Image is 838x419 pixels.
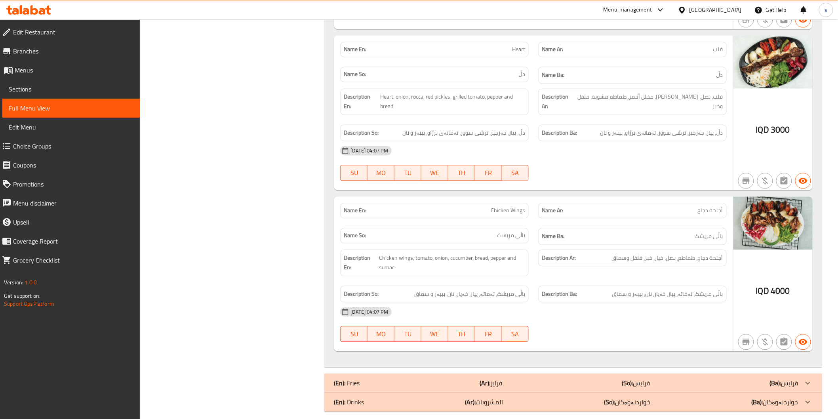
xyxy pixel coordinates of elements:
[324,393,822,412] div: (En): Drinks(Ar):المشروبات(So):خواردنەوەکان(Ba):خواردنەوەکان
[421,326,448,342] button: WE
[344,329,364,340] span: SU
[448,165,475,181] button: TH
[542,128,577,138] strong: Description Ba:
[344,289,379,299] strong: Description So:
[340,165,368,181] button: SU
[344,70,366,79] strong: Name So:
[542,92,574,112] strong: Description Ar:
[4,291,40,301] span: Get support on:
[425,168,445,179] span: WE
[757,12,773,28] button: Purchased item
[756,284,769,299] span: IQD
[770,377,781,389] b: (Ba):
[795,173,811,189] button: Available
[465,396,476,408] b: (Ar):
[340,326,368,342] button: SU
[2,80,140,99] a: Sections
[425,329,445,340] span: WE
[776,12,792,28] button: Not has choices
[13,255,133,265] span: Grocery Checklist
[13,46,133,56] span: Branches
[371,168,391,179] span: MO
[475,165,502,181] button: FR
[380,92,525,112] span: Heart, onion, rocca, red pickles, grilled tomato, pepper and bread
[334,396,345,408] b: (En):
[604,5,652,15] div: Menu-management
[575,92,723,112] span: قلب، بصل، جرجير، مخلل أحمر، طماطم مشوية، فلفل وخبز
[752,398,798,407] p: خواردنەوەکان
[542,46,563,54] strong: Name Ar:
[505,168,526,179] span: SA
[334,379,360,388] p: Fries
[604,398,651,407] p: خواردنەوەکان
[612,253,723,263] span: أجنحة دجاج، طماطم، بصل، خيار، خبز، فلفل وسماق
[622,377,633,389] b: (So):
[752,396,763,408] b: (Ba):
[502,165,529,181] button: SA
[344,168,364,179] span: SU
[542,232,564,242] strong: Name Ba:
[9,103,133,113] span: Full Menu View
[518,70,525,79] span: دڵ
[757,334,773,350] button: Purchased item
[738,334,754,350] button: Not branch specific item
[344,46,366,54] strong: Name En:
[2,99,140,118] a: Full Menu View
[13,198,133,208] span: Menu disclaimer
[394,165,421,181] button: TU
[324,374,822,393] div: (En): Fries(Ar):فرايز(So):فرایس(Ba):فرایس
[421,165,448,181] button: WE
[451,168,472,179] span: TH
[738,12,754,28] button: Not branch specific item
[368,326,394,342] button: MO
[600,128,723,138] span: دڵ، پیاز، جەرجیر، ترشی سوور، تەماتەی برژاو، بیبەر و نان
[776,334,792,350] button: Not has choices
[480,379,502,388] p: فرايز
[771,122,790,138] span: 3000
[13,236,133,246] span: Coverage Report
[497,232,525,240] span: باڵی مریشک
[505,329,526,340] span: SA
[825,6,827,14] span: s
[344,207,366,215] strong: Name En:
[689,6,742,14] div: [GEOGRAPHIC_DATA]
[334,398,364,407] p: Drinks
[542,70,564,80] strong: Name Ba:
[344,92,379,112] strong: Description En:
[4,299,54,309] a: Support.OpsPlatform
[756,122,769,138] span: IQD
[347,309,391,316] span: [DATE] 04:07 PM
[478,329,499,340] span: FR
[542,253,576,263] strong: Description Ar:
[4,277,23,288] span: Version:
[512,46,525,54] span: Heart
[9,122,133,132] span: Edit Menu
[733,36,813,88] img: Heart638953637578627263.jpg
[478,168,499,179] span: FR
[542,207,563,215] strong: Name Ar:
[738,173,754,189] button: Not branch specific item
[465,398,503,407] p: المشروبات
[402,128,525,138] span: دڵ، پیاز، جەرجیر، ترشی سوور، تەماتەی برژاو، بیبەر و نان
[25,277,37,288] span: 1.0.0
[716,70,723,80] span: دڵ
[757,173,773,189] button: Purchased item
[15,65,133,75] span: Menus
[344,253,377,273] strong: Description En:
[698,207,723,215] span: أجنحة دجاج
[695,232,723,242] span: باڵی مریشک
[344,128,379,138] strong: Description So:
[347,147,391,155] span: [DATE] 04:07 PM
[451,329,472,340] span: TH
[475,326,502,342] button: FR
[713,46,723,54] span: قلب
[379,253,525,273] span: Chicken wings, tomato, onion, cucumber, bread, pepper and sumac
[13,217,133,227] span: Upsell
[9,84,133,94] span: Sections
[542,289,577,299] strong: Description Ba:
[2,118,140,137] a: Edit Menu
[13,141,133,151] span: Choice Groups
[612,289,723,299] span: باڵی مریشک، تەماتە، پیاز، خەیار، نان، بیبەر و سماق
[13,160,133,170] span: Coupons
[795,12,811,28] button: Available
